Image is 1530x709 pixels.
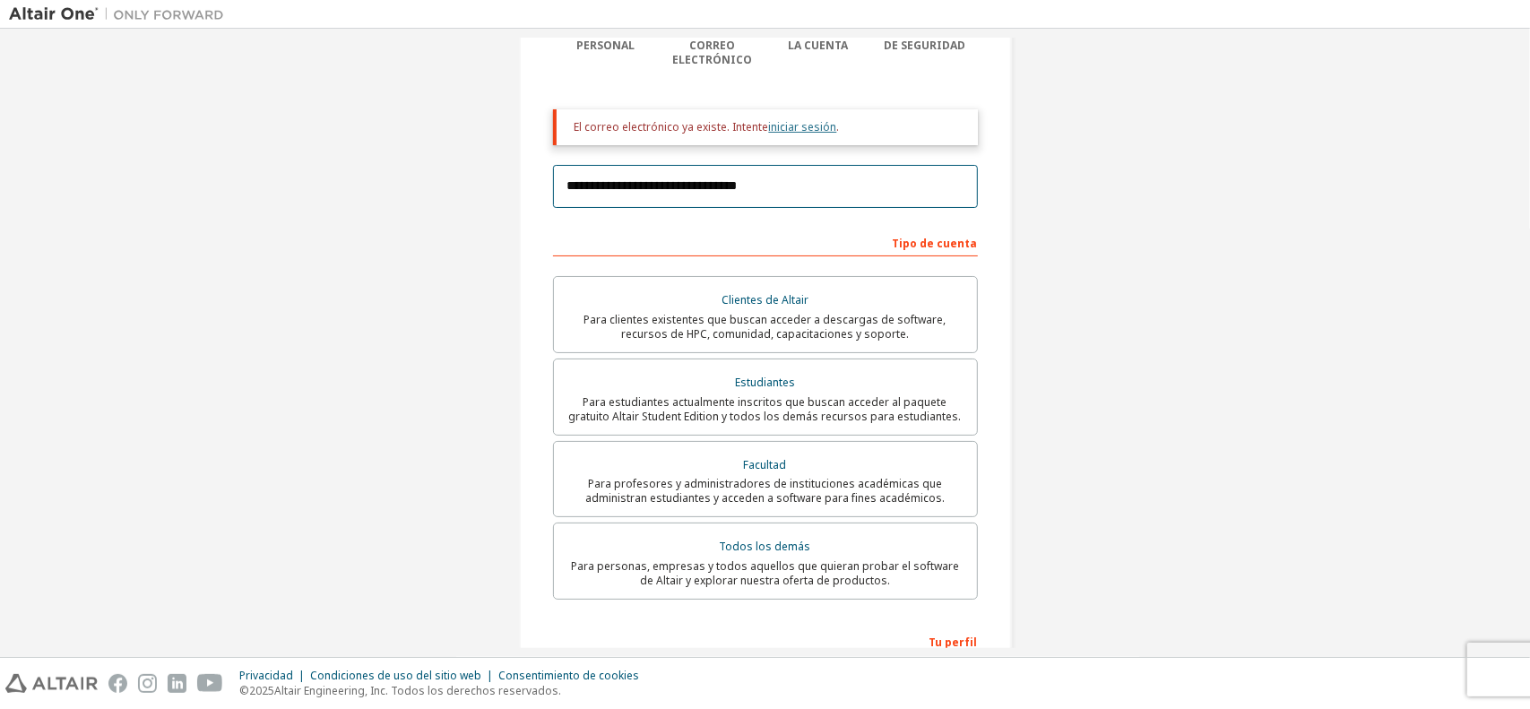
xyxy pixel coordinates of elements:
[893,236,978,251] font: Tipo de cuenta
[564,23,648,53] font: Información personal
[249,683,274,698] font: 2025
[168,674,186,693] img: linkedin.svg
[722,292,808,307] font: Clientes de Altair
[584,312,947,342] font: Para clientes existentes que buscan acceder a descargas de software, recursos de HPC, comunidad, ...
[837,119,840,134] font: .
[720,539,811,554] font: Todos los demás
[274,683,561,698] font: Altair Engineering, Inc. Todos los derechos reservados.
[310,668,481,683] font: Condiciones de uso del sitio web
[575,119,769,134] font: El correo electrónico ya existe. Intente
[735,375,795,390] font: Estudiantes
[929,635,978,650] font: Tu perfil
[744,457,787,472] font: Facultad
[571,558,959,588] font: Para personas, empresas y todos aquellos que quieran probar el software de Altair y explorar nues...
[9,5,233,23] img: Altair Uno
[239,668,293,683] font: Privacidad
[108,674,127,693] img: facebook.svg
[585,476,945,506] font: Para profesores y administradores de instituciones académicas que administran estudiantes y acced...
[197,674,223,693] img: youtube.svg
[876,23,973,53] font: Configuración de seguridad
[767,23,869,53] font: Información de la cuenta
[5,674,98,693] img: altair_logo.svg
[498,668,639,683] font: Consentimiento de cookies
[239,683,249,698] font: ©
[769,119,837,134] a: iniciar sesión
[138,674,157,693] img: instagram.svg
[569,394,962,424] font: Para estudiantes actualmente inscritos que buscan acceder al paquete gratuito Altair Student Edit...
[672,23,752,67] font: Verificar correo electrónico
